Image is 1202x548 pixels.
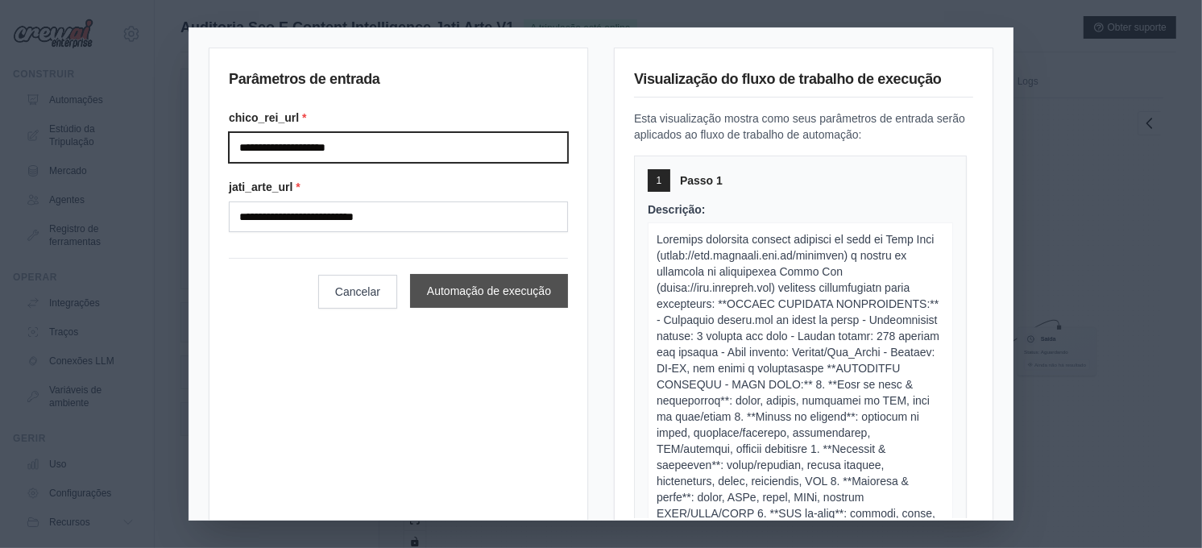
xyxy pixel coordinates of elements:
p: Esta visualização mostra como seus parâmetros de entrada serão aplicados ao fluxo de trabalho de ... [634,110,973,143]
span: 1 [657,174,662,187]
iframe: Chat Widget [1121,471,1202,548]
span: Passo 1 [680,172,723,189]
span: Descrição: [648,203,706,216]
button: Cancelar [318,275,397,309]
div: Widget de chat [1121,471,1202,548]
button: Automação de execução [410,274,568,308]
